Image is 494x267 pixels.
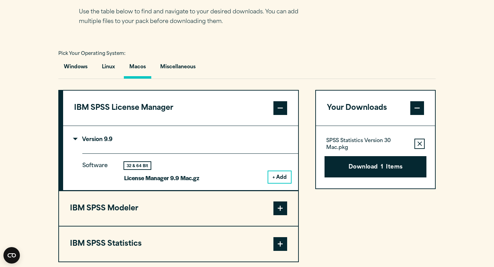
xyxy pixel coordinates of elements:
p: Version 9.9 [74,137,113,142]
button: IBM SPSS License Manager [63,91,298,126]
button: + Add [268,171,291,183]
span: Pick Your Operating System: [58,51,126,56]
button: Open CMP widget [3,247,20,264]
button: Your Downloads [316,91,435,126]
p: License Manager 9.9 Mac.gz [124,173,199,183]
p: SPSS Statistics Version 30 Mac.pkg [326,138,409,151]
div: 32 & 64 Bit [124,162,151,169]
p: Use the table below to find and navigate to your desired downloads. You can add multiple files to... [79,7,309,27]
button: IBM SPSS Statistics [59,227,298,262]
div: Your Downloads [316,126,435,188]
button: Macos [124,59,151,79]
button: Windows [58,59,93,79]
button: Miscellaneous [155,59,201,79]
button: Download1Items [325,156,426,177]
span: 1 [381,163,383,172]
summary: Version 9.9 [63,126,298,153]
button: IBM SPSS Modeler [59,191,298,226]
p: Software [82,161,113,177]
div: IBM SPSS License Manager [63,126,298,190]
button: Linux [96,59,120,79]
